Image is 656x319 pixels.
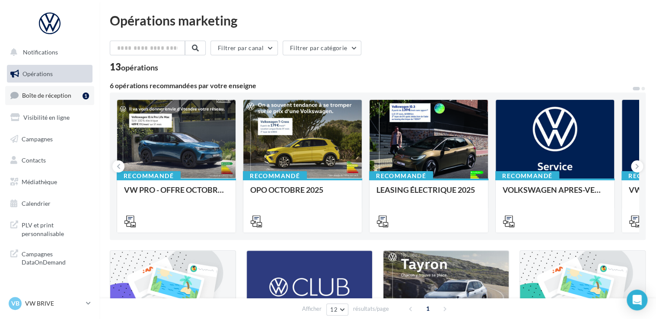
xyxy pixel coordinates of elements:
[5,173,94,191] a: Médiathèque
[5,151,94,169] a: Contacts
[22,92,71,99] span: Boîte de réception
[302,305,322,313] span: Afficher
[330,306,338,313] span: 12
[25,299,83,308] p: VW BRIVE
[495,171,559,181] div: Recommandé
[5,195,94,213] a: Calendrier
[22,219,89,238] span: PLV et print personnalisable
[627,290,647,310] div: Open Intercom Messenger
[117,171,181,181] div: Recommandé
[22,70,53,77] span: Opérations
[5,130,94,148] a: Campagnes
[5,245,94,270] a: Campagnes DataOnDemand
[250,185,355,203] div: OPO OCTOBRE 2025
[5,43,91,61] button: Notifications
[369,171,433,181] div: Recommandé
[83,93,89,99] div: 1
[124,185,229,203] div: VW PRO - OFFRE OCTOBRE 25
[5,86,94,105] a: Boîte de réception1
[7,295,92,312] a: VB VW BRIVE
[23,114,70,121] span: Visibilité en ligne
[22,178,57,185] span: Médiathèque
[22,156,46,164] span: Contacts
[5,216,94,241] a: PLV et print personnalisable
[243,171,307,181] div: Recommandé
[22,200,51,207] span: Calendrier
[110,62,158,72] div: 13
[376,185,481,203] div: LEASING ÉLECTRIQUE 2025
[121,64,158,71] div: opérations
[421,302,435,316] span: 1
[210,41,278,55] button: Filtrer par canal
[5,65,94,83] a: Opérations
[110,82,632,89] div: 6 opérations recommandées par votre enseigne
[23,48,58,56] span: Notifications
[22,135,53,142] span: Campagnes
[11,299,19,308] span: VB
[110,14,646,27] div: Opérations marketing
[503,185,607,203] div: VOLKSWAGEN APRES-VENTE
[283,41,361,55] button: Filtrer par catégorie
[353,305,389,313] span: résultats/page
[22,248,89,267] span: Campagnes DataOnDemand
[326,303,348,316] button: 12
[5,108,94,127] a: Visibilité en ligne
